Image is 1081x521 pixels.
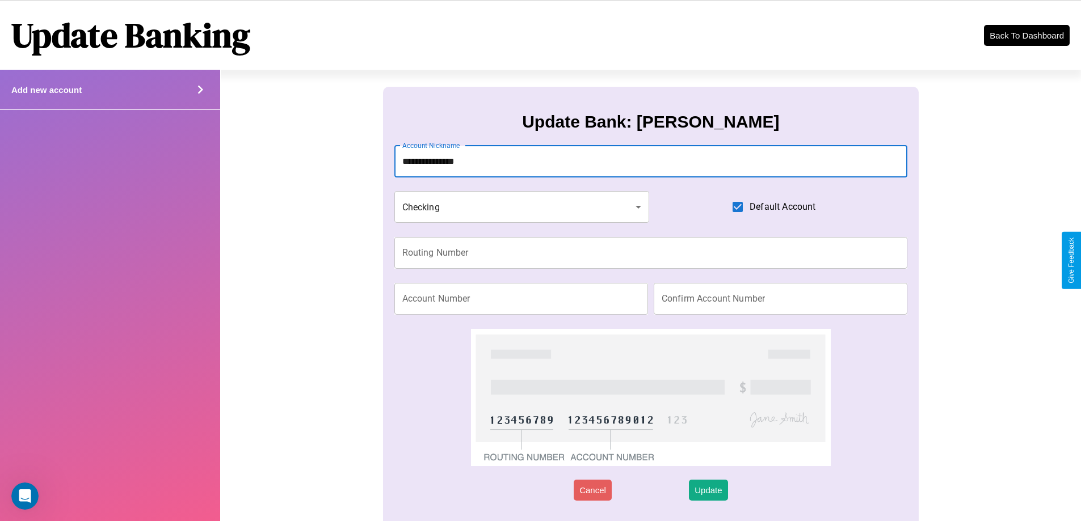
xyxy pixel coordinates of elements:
h1: Update Banking [11,12,250,58]
span: Default Account [750,200,815,214]
img: check [471,329,830,466]
button: Back To Dashboard [984,25,1070,46]
label: Account Nickname [402,141,460,150]
iframe: Intercom live chat [11,482,39,510]
button: Update [689,480,727,501]
div: Give Feedback [1067,238,1075,283]
div: Checking [394,191,650,223]
h3: Update Bank: [PERSON_NAME] [522,112,779,132]
button: Cancel [574,480,612,501]
h4: Add new account [11,85,82,95]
